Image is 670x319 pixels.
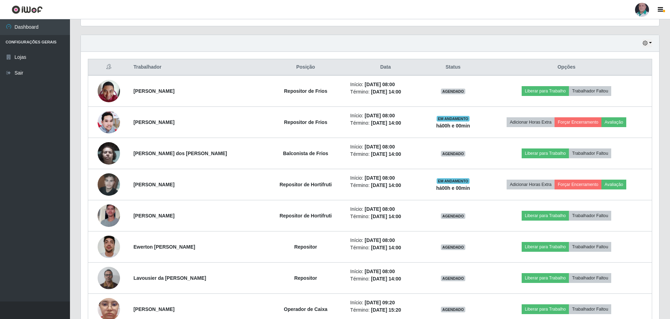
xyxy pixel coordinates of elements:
strong: Repositor de Frios [284,88,327,94]
li: Término: [350,88,421,96]
span: EM ANDAMENTO [437,116,470,122]
img: CoreUI Logo [12,5,43,14]
li: Início: [350,206,421,213]
strong: Operador de Caixa [284,306,327,312]
time: [DATE] 08:00 [365,269,395,274]
time: [DATE] 14:00 [371,276,401,282]
img: 1741968469890.jpeg [98,232,120,262]
strong: Repositor [294,244,317,250]
img: 1650455423616.jpeg [98,76,120,106]
button: Adicionar Horas Extra [507,180,555,189]
li: Término: [350,119,421,127]
time: [DATE] 14:00 [371,182,401,188]
li: Término: [350,151,421,158]
button: Liberar para Trabalho [522,148,569,158]
button: Forçar Encerramento [555,180,601,189]
strong: Repositor [294,275,317,281]
img: 1746326143997.jpeg [98,263,120,293]
strong: Ewerton [PERSON_NAME] [133,244,195,250]
span: AGENDADO [441,276,465,281]
span: AGENDADO [441,244,465,250]
li: Término: [350,182,421,189]
strong: Repositor de Frios [284,119,327,125]
strong: [PERSON_NAME] [133,182,174,187]
li: Início: [350,299,421,306]
th: Posição [265,59,346,76]
button: Liberar para Trabalho [522,86,569,96]
button: Trabalhador Faltou [569,242,611,252]
li: Início: [350,81,421,88]
li: Término: [350,306,421,314]
time: [DATE] 14:00 [371,89,401,95]
th: Data [346,59,425,76]
th: Trabalhador [129,59,265,76]
button: Liberar para Trabalho [522,242,569,252]
img: 1717609421755.jpeg [98,169,120,199]
strong: Lavousier da [PERSON_NAME] [133,275,206,281]
time: [DATE] 14:00 [371,120,401,126]
img: 1740068421088.jpeg [98,196,120,236]
strong: [PERSON_NAME] dos [PERSON_NAME] [133,151,227,156]
time: [DATE] 14:00 [371,214,401,219]
time: [DATE] 08:00 [365,237,395,243]
time: [DATE] 15:20 [371,307,401,313]
time: [DATE] 08:00 [365,113,395,118]
li: Término: [350,213,421,220]
li: Início: [350,143,421,151]
time: [DATE] 14:00 [371,245,401,250]
time: [DATE] 08:00 [365,82,395,87]
li: Término: [350,244,421,251]
span: EM ANDAMENTO [437,178,470,184]
span: AGENDADO [441,151,465,157]
time: [DATE] 08:00 [365,175,395,181]
button: Avaliação [601,180,626,189]
li: Início: [350,174,421,182]
button: Trabalhador Faltou [569,86,611,96]
strong: há 00 h e 00 min [436,185,470,191]
button: Trabalhador Faltou [569,304,611,314]
button: Liberar para Trabalho [522,211,569,221]
strong: [PERSON_NAME] [133,213,174,219]
li: Início: [350,268,421,275]
span: AGENDADO [441,307,465,312]
time: [DATE] 08:00 [365,144,395,150]
th: Opções [481,59,652,76]
span: AGENDADO [441,89,465,94]
time: [DATE] 14:00 [371,151,401,157]
strong: Repositor de Hortifruti [280,182,332,187]
strong: Balconista de Frios [283,151,328,156]
img: 1657575579568.jpeg [98,138,120,168]
th: Status [425,59,481,76]
button: Liberar para Trabalho [522,304,569,314]
li: Início: [350,112,421,119]
li: Término: [350,275,421,283]
button: Trabalhador Faltou [569,273,611,283]
button: Adicionar Horas Extra [507,117,555,127]
strong: [PERSON_NAME] [133,119,174,125]
button: Forçar Encerramento [555,117,601,127]
button: Trabalhador Faltou [569,148,611,158]
button: Trabalhador Faltou [569,211,611,221]
strong: [PERSON_NAME] [133,88,174,94]
time: [DATE] 09:20 [365,300,395,305]
strong: Repositor de Hortifruti [280,213,332,219]
span: AGENDADO [441,213,465,219]
li: Início: [350,237,421,244]
button: Liberar para Trabalho [522,273,569,283]
time: [DATE] 08:00 [365,206,395,212]
button: Avaliação [601,117,626,127]
strong: há 00 h e 00 min [436,123,470,129]
strong: [PERSON_NAME] [133,306,174,312]
img: 1744284341350.jpeg [98,111,120,133]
